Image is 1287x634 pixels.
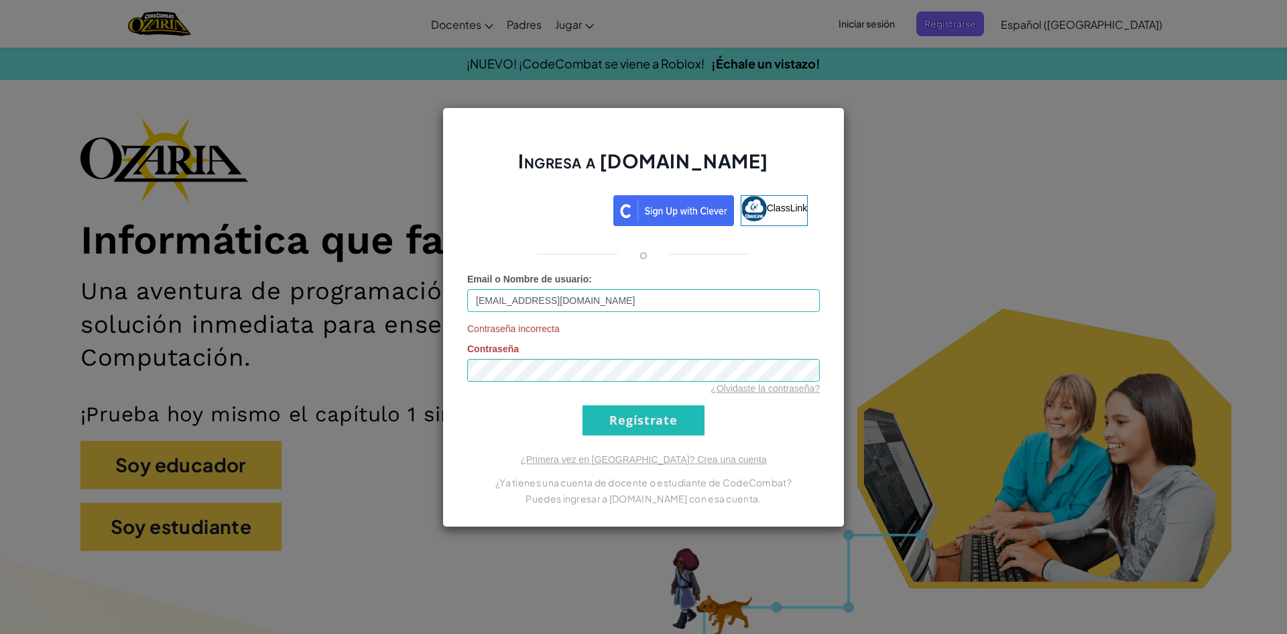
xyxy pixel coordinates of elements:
[767,202,808,213] span: ClassLink
[741,196,767,221] img: classlink-logo-small.png
[583,405,704,435] input: Regístrate
[467,274,589,284] span: Email o Nombre de usuario
[467,322,820,335] span: Contraseña incorrecta
[467,474,820,490] p: ¿Ya tienes una cuenta de docente o estudiante de CodeCombat?
[467,272,592,286] label: :
[520,454,767,465] a: ¿Primera vez en [GEOGRAPHIC_DATA]? Crea una cuenta
[711,383,820,394] a: ¿Olvidaste la contraseña?
[467,344,519,354] span: Contraseña
[473,194,613,223] iframe: Botón de Acceder con Google
[639,246,648,262] p: o
[467,148,820,187] h2: Ingresa a [DOMAIN_NAME]
[613,195,734,226] img: clever_sso_button@2x.png
[467,490,820,507] p: Puedes ingresar a [DOMAIN_NAME] con esa cuenta.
